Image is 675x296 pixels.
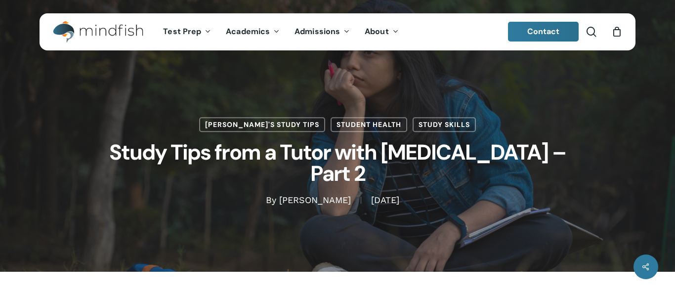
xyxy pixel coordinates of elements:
[218,28,287,36] a: Academics
[266,197,276,204] span: By
[279,195,351,206] a: [PERSON_NAME]
[365,26,389,37] span: About
[527,26,560,37] span: Contact
[361,197,409,204] span: [DATE]
[413,117,476,132] a: Study Skills
[199,117,325,132] a: [PERSON_NAME]'s Study Tips
[163,26,201,37] span: Test Prep
[331,117,407,132] a: Student Health
[357,28,406,36] a: About
[226,26,270,37] span: Academics
[90,132,585,194] h1: Study Tips from a Tutor with [MEDICAL_DATA] – Part 2
[40,13,635,50] header: Main Menu
[611,26,622,37] a: Cart
[508,22,579,42] a: Contact
[156,28,218,36] a: Test Prep
[295,26,340,37] span: Admissions
[287,28,357,36] a: Admissions
[156,13,406,50] nav: Main Menu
